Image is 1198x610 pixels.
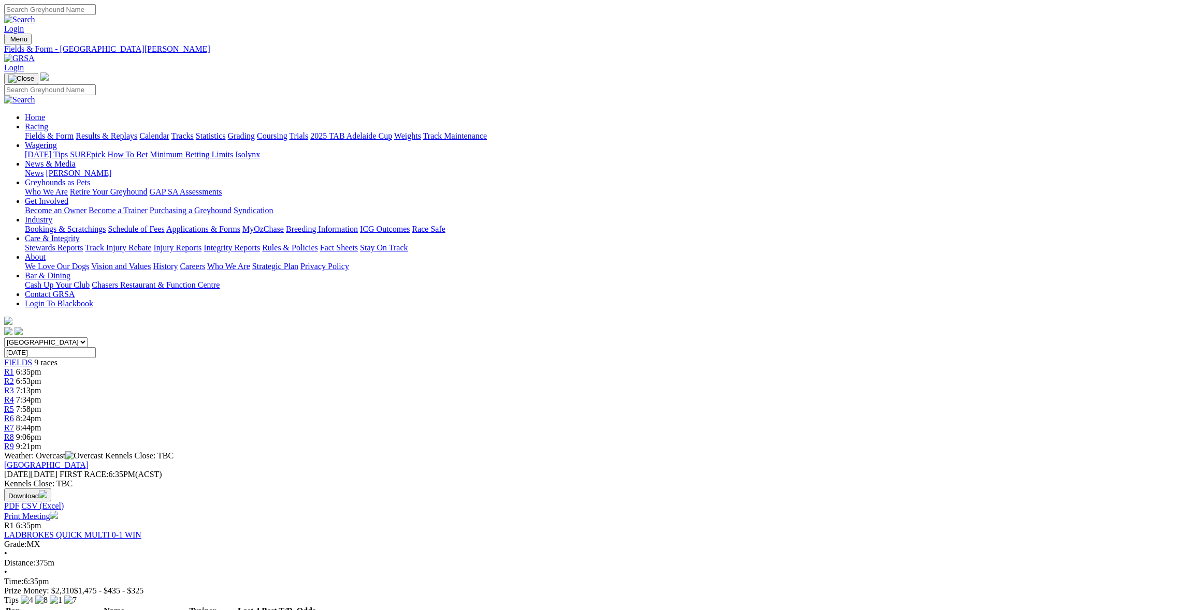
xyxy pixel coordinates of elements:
a: LADBROKES QUICK MULTI 0-1 WIN [4,530,141,539]
a: R7 [4,423,14,432]
a: Purchasing a Greyhound [150,206,232,215]
a: MyOzChase [242,225,284,233]
a: Statistics [196,131,226,140]
div: Get Involved [25,206,1194,215]
span: R9 [4,442,14,451]
a: [DATE] Tips [25,150,68,159]
input: Search [4,4,96,15]
div: Racing [25,131,1194,141]
a: Race Safe [412,225,445,233]
span: R1 [4,367,14,376]
img: logo-grsa-white.png [40,72,49,81]
a: Fields & Form - [GEOGRAPHIC_DATA][PERSON_NAME] [4,44,1194,54]
a: Schedule of Fees [108,225,164,233]
span: 6:35pm [16,521,41,530]
a: Rules & Policies [262,243,318,252]
div: Download [4,501,1194,511]
a: GAP SA Assessments [150,187,222,196]
span: Grade: [4,540,27,548]
span: • [4,568,7,576]
a: R8 [4,433,14,441]
a: Login [4,63,24,72]
a: Minimum Betting Limits [150,150,233,159]
a: Fields & Form [25,131,74,140]
span: R1 [4,521,14,530]
button: Toggle navigation [4,73,38,84]
a: Become a Trainer [89,206,148,215]
a: Racing [25,122,48,131]
div: Kennels Close: TBC [4,479,1194,488]
a: Stay On Track [360,243,408,252]
a: Grading [228,131,255,140]
span: 9:21pm [16,442,41,451]
div: Bar & Dining [25,280,1194,290]
a: Coursing [257,131,287,140]
a: Calendar [139,131,169,140]
a: Tracks [171,131,194,140]
span: R5 [4,405,14,413]
a: Injury Reports [153,243,201,252]
a: Chasers Restaurant & Function Centre [92,280,220,289]
div: Industry [25,225,1194,234]
img: printer.svg [50,511,58,519]
img: logo-grsa-white.png [4,317,12,325]
a: News & Media [25,159,76,168]
a: Industry [25,215,52,224]
a: Careers [180,262,205,271]
a: R3 [4,386,14,395]
a: Vision and Values [91,262,151,271]
a: Privacy Policy [300,262,349,271]
img: 4 [21,596,33,605]
a: Stewards Reports [25,243,83,252]
a: We Love Our Dogs [25,262,89,271]
img: 8 [35,596,48,605]
a: Contact GRSA [25,290,75,299]
div: Care & Integrity [25,243,1194,252]
a: History [153,262,178,271]
img: 7 [64,596,77,605]
a: Breeding Information [286,225,358,233]
a: R2 [4,377,14,385]
img: download.svg [39,490,47,498]
a: Who We Are [207,262,250,271]
div: Wagering [25,150,1194,159]
span: Time: [4,577,24,586]
a: Weights [394,131,421,140]
a: CSV (Excel) [21,501,64,510]
input: Select date [4,347,96,358]
span: 9 races [34,358,57,367]
a: 2025 TAB Adelaide Cup [310,131,392,140]
span: Menu [10,35,27,43]
a: Login To Blackbook [25,299,93,308]
a: How To Bet [108,150,148,159]
a: Integrity Reports [204,243,260,252]
img: Overcast [65,451,103,460]
div: About [25,262,1194,271]
span: 7:58pm [16,405,41,413]
span: [DATE] [4,470,57,479]
a: Results & Replays [76,131,137,140]
a: Care & Integrity [25,234,80,243]
a: R4 [4,395,14,404]
span: $1,475 - $435 - $325 [74,586,144,595]
div: 375m [4,558,1194,568]
span: [DATE] [4,470,31,479]
img: Search [4,95,35,105]
span: 9:06pm [16,433,41,441]
span: • [4,549,7,558]
a: Trials [289,131,308,140]
span: 6:35PM(ACST) [60,470,162,479]
a: Print Meeting [4,512,58,520]
span: Tips [4,596,19,604]
div: News & Media [25,169,1194,178]
span: Distance: [4,558,35,567]
a: Login [4,24,24,33]
a: R6 [4,414,14,423]
img: 1 [50,596,62,605]
a: ICG Outcomes [360,225,410,233]
span: 6:35pm [16,367,41,376]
